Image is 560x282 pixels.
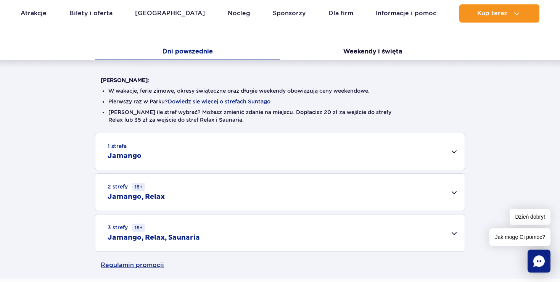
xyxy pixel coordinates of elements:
[108,87,452,95] li: W wakacje, ferie zimowe, okresy świąteczne oraz długie weekendy obowiązują ceny weekendowe.
[108,233,200,242] h2: Jamango, Relax, Saunaria
[376,4,436,23] a: Informacje i pomoc
[280,44,465,60] button: Weekendy i święta
[101,77,149,83] strong: [PERSON_NAME]:
[528,250,550,272] div: Chat
[459,4,539,23] button: Kup teraz
[108,151,142,161] h2: Jamango
[228,4,250,23] a: Nocleg
[101,252,459,279] a: Regulamin promocji
[108,224,145,232] small: 3 strefy
[95,44,280,60] button: Dni powszednie
[168,98,270,105] button: Dowiedz się więcej o strefach Suntago
[273,4,306,23] a: Sponsorzy
[132,183,145,191] small: 16+
[108,183,145,191] small: 2 strefy
[108,98,452,105] li: Pierwszy raz w Parku?
[21,4,47,23] a: Atrakcje
[132,224,145,232] small: 16+
[328,4,353,23] a: Dla firm
[108,108,452,124] li: [PERSON_NAME] ile stref wybrać? Możesz zmienić zdanie na miejscu. Dopłacisz 20 zł za wejście do s...
[477,10,507,17] span: Kup teraz
[108,142,127,150] small: 1 strefa
[108,192,165,201] h2: Jamango, Relax
[69,4,113,23] a: Bilety i oferta
[135,4,205,23] a: [GEOGRAPHIC_DATA]
[489,228,550,246] span: Jak mogę Ci pomóc?
[510,209,550,225] span: Dzień dobry!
